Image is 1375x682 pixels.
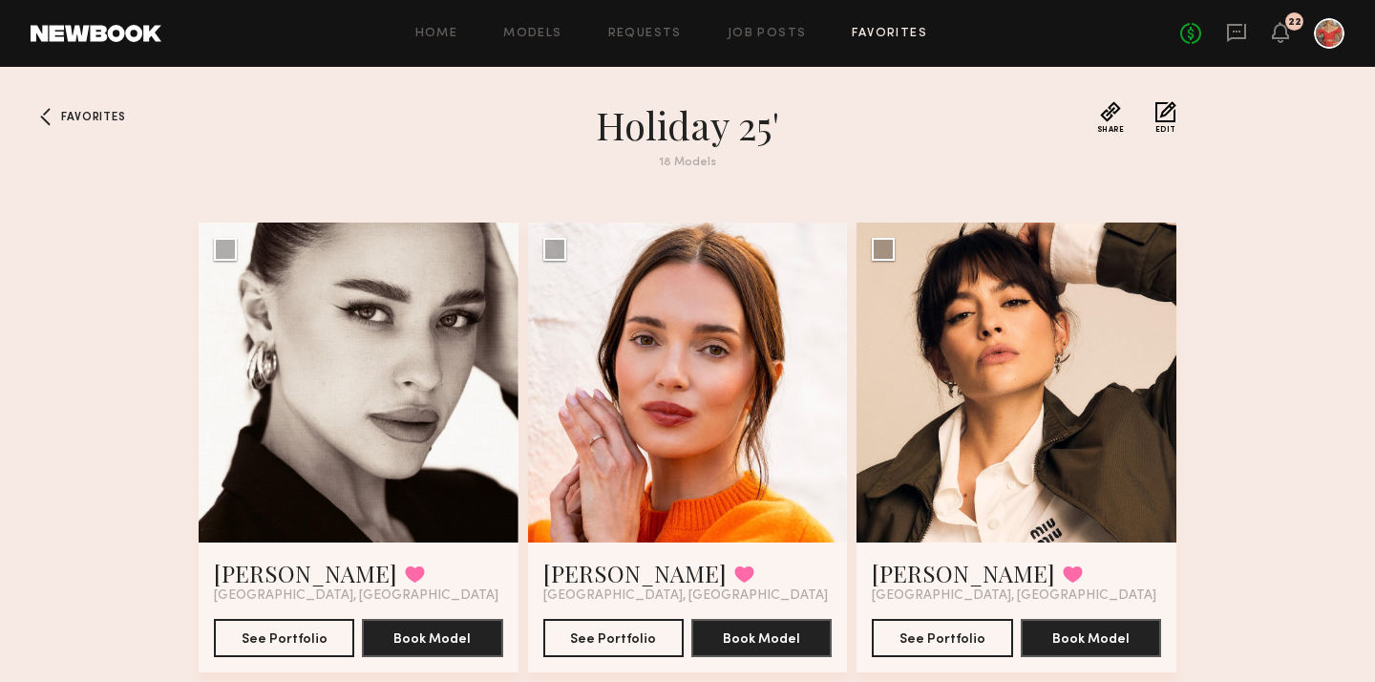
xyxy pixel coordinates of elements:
[1155,126,1176,134] span: Edit
[362,619,502,657] button: Book Model
[872,588,1156,604] span: [GEOGRAPHIC_DATA], [GEOGRAPHIC_DATA]
[852,28,927,40] a: Favorites
[691,629,832,646] a: Book Model
[543,588,828,604] span: [GEOGRAPHIC_DATA], [GEOGRAPHIC_DATA]
[543,619,684,657] button: See Portfolio
[1097,126,1125,134] span: Share
[543,558,727,588] a: [PERSON_NAME]
[415,28,458,40] a: Home
[1097,101,1125,134] button: Share
[503,28,561,40] a: Models
[362,629,502,646] a: Book Model
[872,619,1012,657] button: See Portfolio
[31,101,61,132] a: Favorites
[1155,101,1176,134] button: Edit
[214,588,498,604] span: [GEOGRAPHIC_DATA], [GEOGRAPHIC_DATA]
[691,619,832,657] button: Book Model
[214,558,397,588] a: [PERSON_NAME]
[1288,17,1301,28] div: 22
[1021,619,1161,657] button: Book Model
[872,558,1055,588] a: [PERSON_NAME]
[608,28,682,40] a: Requests
[61,112,125,123] span: Favorites
[344,101,1031,149] h1: holiday 25'
[1021,629,1161,646] a: Book Model
[214,619,354,657] button: See Portfolio
[728,28,807,40] a: Job Posts
[344,157,1031,169] div: 18 Models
